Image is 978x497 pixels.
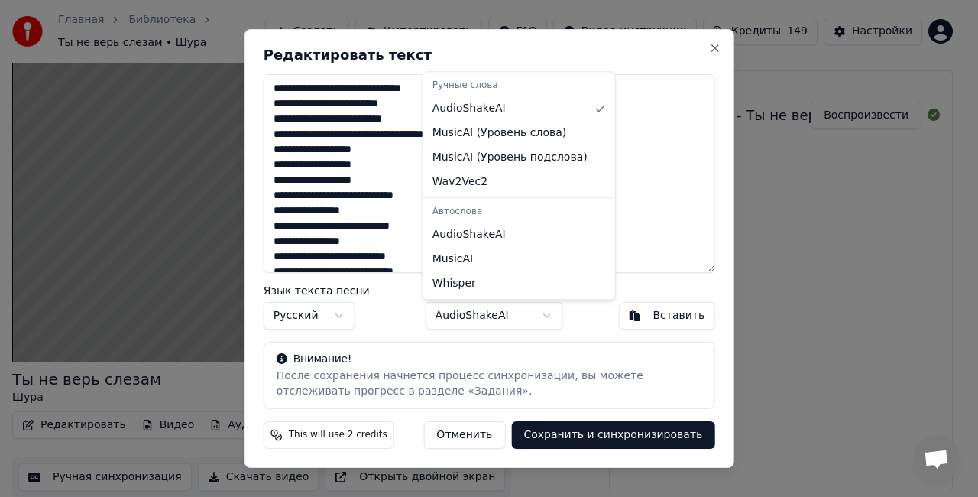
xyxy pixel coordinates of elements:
span: MusicAI [432,252,474,267]
span: Wav2Vec2 [432,174,487,190]
span: MusicAI ( Уровень подслова ) [432,150,588,165]
div: Автослова [426,201,612,223]
div: Ручные слова [426,75,612,96]
span: AudioShakeAI [432,101,506,116]
span: Whisper [432,276,476,291]
span: AudioShakeAI [432,227,506,242]
span: MusicAI ( Уровень слова ) [432,125,567,141]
